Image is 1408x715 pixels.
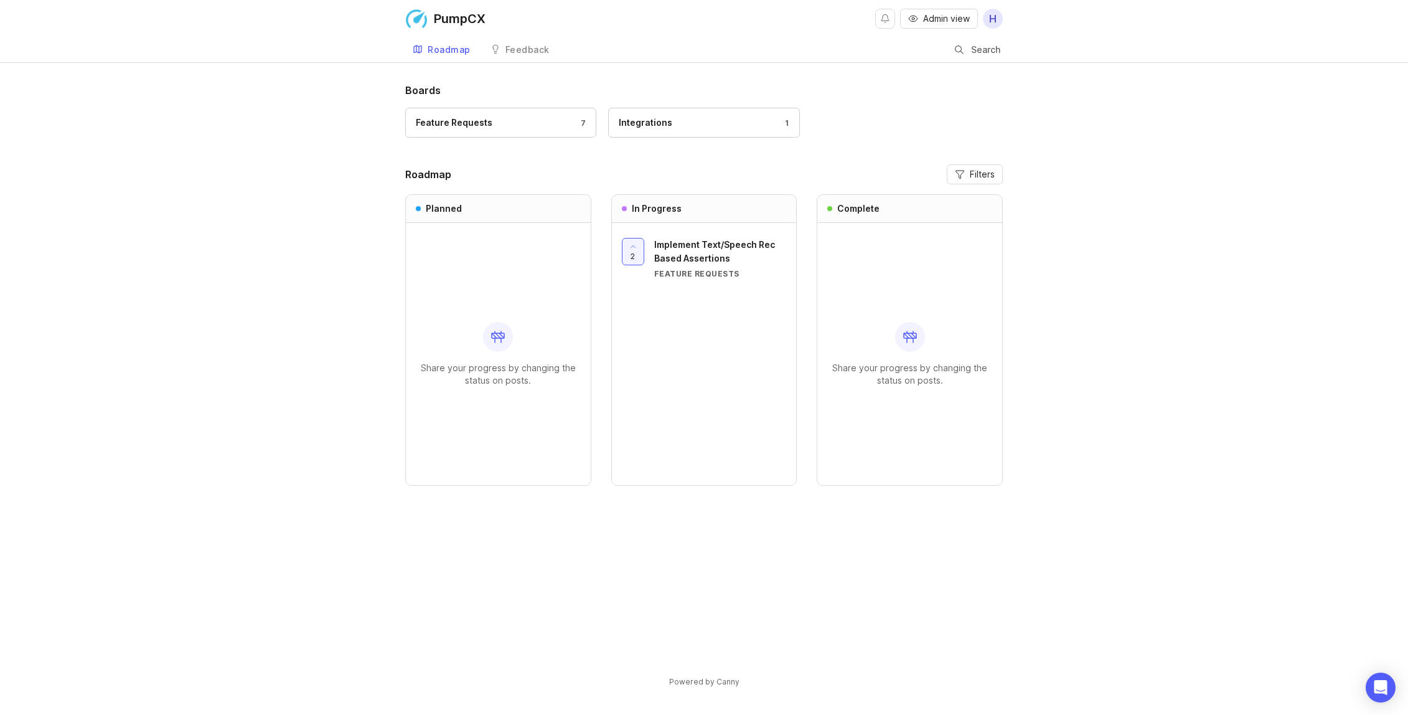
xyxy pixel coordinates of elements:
span: 2 [631,251,635,262]
img: PumpCX logo [405,7,428,30]
button: Filters [947,164,1003,184]
button: Notifications [875,9,895,29]
div: PumpCX [434,12,486,25]
p: Share your progress by changing the status on posts. [416,362,581,387]
a: Feature Requests7 [405,108,596,138]
button: H [983,9,1003,29]
div: Feature Requests [654,268,787,279]
h3: In Progress [632,202,682,215]
a: Feedback [483,37,557,63]
div: Roadmap [428,45,471,54]
button: Admin view [900,9,978,29]
span: Implement Text/Speech Rec Based Assertions [654,239,775,263]
span: Admin view [923,12,970,25]
span: H [989,11,997,26]
h3: Complete [837,202,880,215]
button: 2 [622,238,644,265]
div: Open Intercom Messenger [1366,673,1396,703]
div: Feedback [505,45,550,54]
h2: Roadmap [405,167,451,182]
a: Powered by Canny [667,675,741,689]
p: Share your progress by changing the status on posts. [827,362,992,387]
span: Filters [970,168,995,181]
div: Feature Requests [416,116,492,130]
a: Integrations1 [608,108,799,138]
div: 7 [575,118,586,128]
h1: Boards [405,83,1003,98]
div: 1 [779,118,789,128]
h3: Planned [426,202,462,215]
a: Implement Text/Speech Rec Based AssertionsFeature Requests [654,238,787,279]
div: Integrations [619,116,672,130]
a: Roadmap [405,37,478,63]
